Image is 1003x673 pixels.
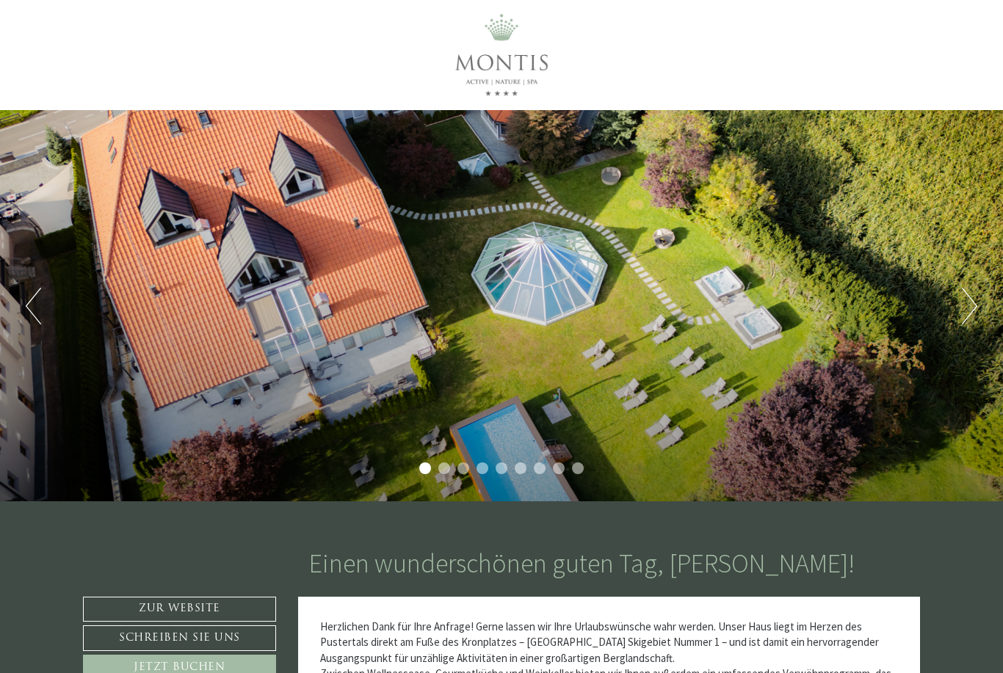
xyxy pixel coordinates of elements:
[83,597,276,622] a: Zur Website
[962,288,977,324] button: Next
[83,625,276,651] a: Schreiben Sie uns
[26,288,41,324] button: Previous
[309,549,855,578] h1: Einen wunderschönen guten Tag, [PERSON_NAME]!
